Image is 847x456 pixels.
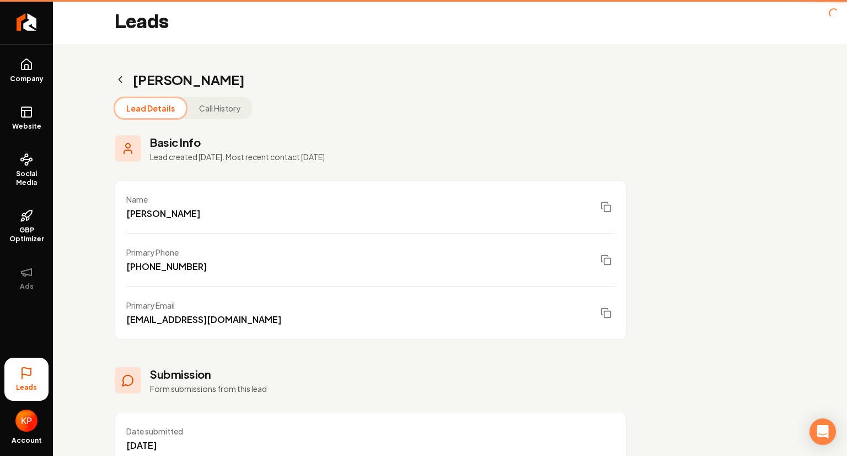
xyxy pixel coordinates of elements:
[150,383,267,394] p: Form submissions from this lead
[126,300,281,311] div: Primary Email
[4,49,49,92] a: Company
[12,436,42,445] span: Account
[115,11,169,33] h2: Leads
[150,135,626,150] h3: Basic Info
[4,257,49,300] button: Ads
[8,122,46,131] span: Website
[150,367,267,382] h3: Submission
[17,13,37,31] img: Rebolt Logo
[115,98,186,118] button: Lead Details
[126,439,183,452] div: [DATE]
[126,194,200,205] div: Name
[15,282,38,291] span: Ads
[810,418,836,445] div: Open Intercom Messenger
[150,151,626,162] p: Lead created [DATE]. Most recent contact [DATE]
[4,358,49,401] a: Leads
[4,144,49,196] a: Social Media
[15,410,37,432] img: Kenn Pietila
[126,260,207,273] div: [PHONE_NUMBER]
[16,383,37,392] span: Leads
[4,97,49,140] a: Website
[6,75,48,83] span: Company
[126,207,200,220] div: [PERSON_NAME]
[126,426,183,437] div: Date submitted
[15,405,37,432] button: Open user button
[188,98,251,118] button: Call History
[126,313,281,326] div: [EMAIL_ADDRESS][DOMAIN_NAME]
[4,226,49,243] span: GBP Optimizer
[115,71,626,88] h2: [PERSON_NAME]
[4,200,49,252] a: GBP Optimizer
[4,169,49,187] span: Social Media
[126,247,207,258] div: Primary Phone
